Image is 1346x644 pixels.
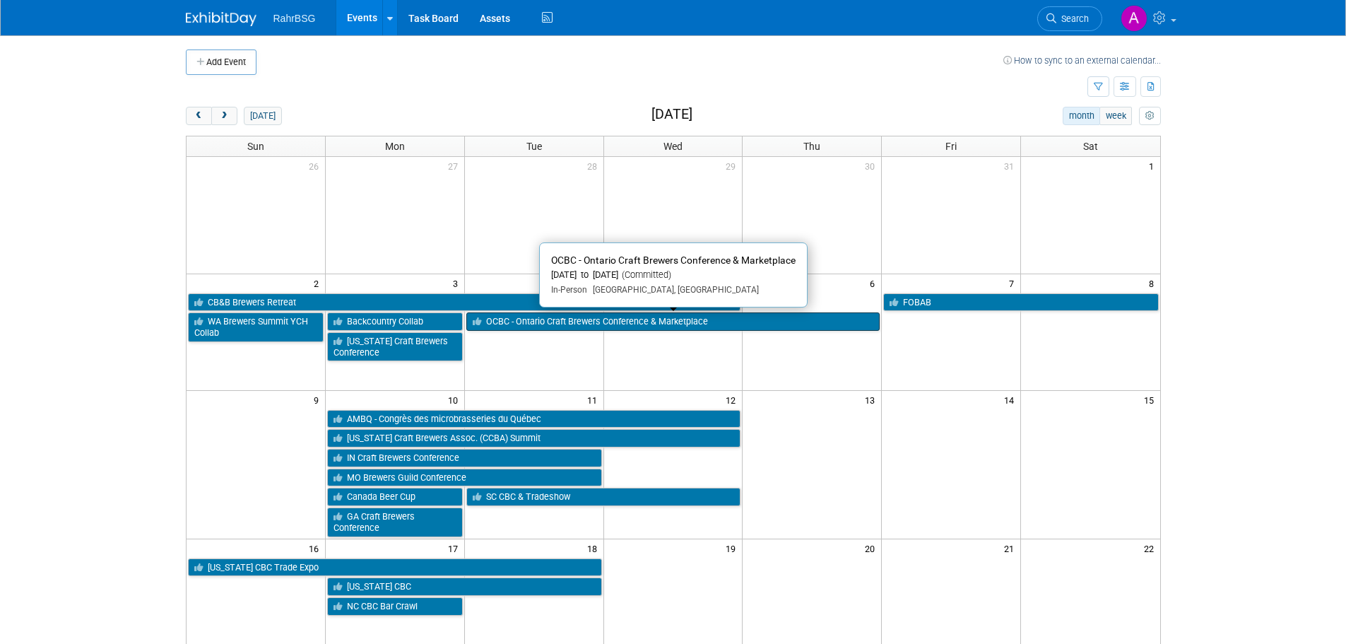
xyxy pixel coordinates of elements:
span: 8 [1147,274,1160,292]
a: [US_STATE] CBC [327,578,602,596]
span: (Committed) [618,269,671,280]
span: Sun [247,141,264,152]
a: MO Brewers Guild Conference [327,469,602,487]
a: GA Craft Brewers Conference [327,508,463,537]
span: 28 [586,157,603,175]
span: Tue [526,141,542,152]
span: 11 [586,391,603,409]
span: 7 [1008,274,1020,292]
span: Fri [945,141,957,152]
span: 16 [307,539,325,557]
a: SC CBC & Tradeshow [466,488,741,506]
span: 19 [724,539,742,557]
button: month [1063,107,1100,125]
span: 27 [447,157,464,175]
a: CB&B Brewers Retreat [188,293,741,312]
span: Mon [385,141,405,152]
a: Search [1037,6,1102,31]
a: [US_STATE] Craft Brewers Conference [327,332,463,361]
button: week [1099,107,1132,125]
a: How to sync to an external calendar... [1003,55,1161,66]
span: 12 [724,391,742,409]
span: 30 [863,157,881,175]
a: IN Craft Brewers Conference [327,449,602,467]
a: [US_STATE] Craft Brewers Assoc. (CCBA) Summit [327,429,741,447]
a: OCBC - Ontario Craft Brewers Conference & Marketplace [466,312,880,331]
span: 29 [724,157,742,175]
a: Backcountry Collab [327,312,463,331]
button: next [211,107,237,125]
button: Add Event [186,49,256,75]
button: myCustomButton [1139,107,1160,125]
button: [DATE] [244,107,281,125]
button: prev [186,107,212,125]
a: NC CBC Bar Crawl [327,597,463,616]
img: ExhibitDay [186,12,256,26]
span: 17 [447,539,464,557]
i: Personalize Calendar [1145,112,1155,121]
span: 26 [307,157,325,175]
span: Sat [1083,141,1098,152]
span: 9 [312,391,325,409]
img: Anna-Lisa Brewer [1121,5,1147,32]
span: 21 [1003,539,1020,557]
span: [GEOGRAPHIC_DATA], [GEOGRAPHIC_DATA] [587,285,759,295]
span: Search [1056,13,1089,24]
span: 13 [863,391,881,409]
span: 14 [1003,391,1020,409]
span: Wed [663,141,683,152]
span: 22 [1143,539,1160,557]
span: 6 [868,274,881,292]
span: 10 [447,391,464,409]
span: 15 [1143,391,1160,409]
span: In-Person [551,285,587,295]
span: 2 [312,274,325,292]
span: 31 [1003,157,1020,175]
span: Thu [803,141,820,152]
span: 1 [1147,157,1160,175]
a: WA Brewers Summit YCH Collab [188,312,324,341]
a: Canada Beer Cup [327,488,463,506]
span: 3 [451,274,464,292]
a: AMBQ - Congrès des microbrasseries du Québec [327,410,741,428]
span: 18 [586,539,603,557]
span: RahrBSG [273,13,316,24]
span: 20 [863,539,881,557]
a: FOBAB [883,293,1158,312]
h2: [DATE] [651,107,692,122]
span: OCBC - Ontario Craft Brewers Conference & Marketplace [551,254,796,266]
a: [US_STATE] CBC Trade Expo [188,558,602,577]
div: [DATE] to [DATE] [551,269,796,281]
